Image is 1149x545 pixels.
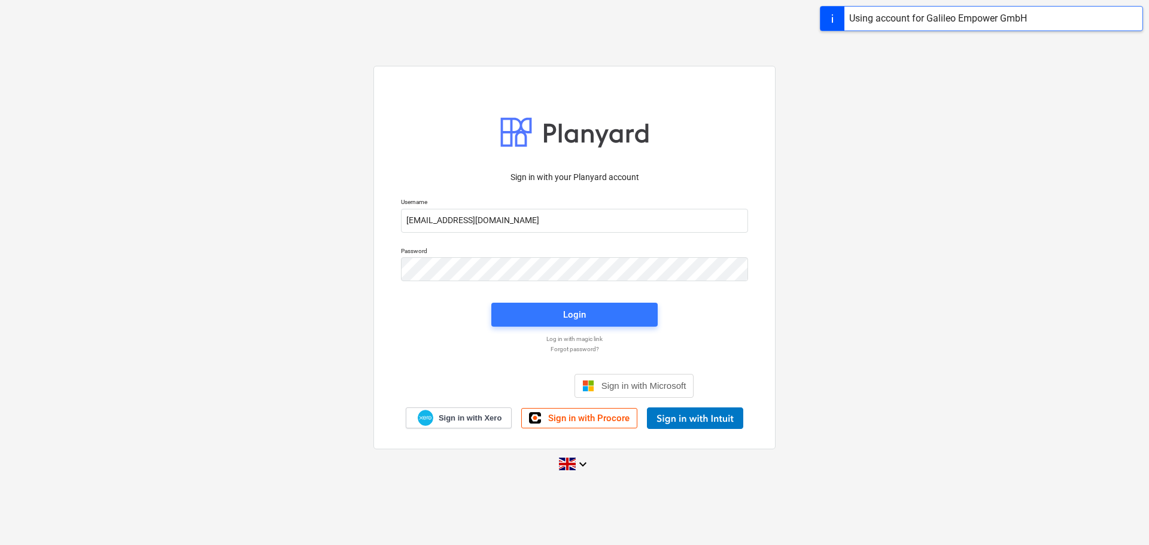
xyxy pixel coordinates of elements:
[439,413,501,424] span: Sign in with Xero
[563,307,586,322] div: Login
[418,410,433,426] img: Xero logo
[395,335,754,343] a: Log in with magic link
[401,209,748,233] input: Username
[406,407,512,428] a: Sign in with Xero
[395,345,754,353] a: Forgot password?
[601,380,686,391] span: Sign in with Microsoft
[491,303,658,327] button: Login
[849,11,1027,26] div: Using account for Galileo Empower GmbH
[449,373,571,399] iframe: Sign in with Google Button
[548,413,630,424] span: Sign in with Procore
[401,247,748,257] p: Password
[582,380,594,392] img: Microsoft logo
[521,408,637,428] a: Sign in with Procore
[576,457,590,471] i: keyboard_arrow_down
[401,198,748,208] p: Username
[401,171,748,184] p: Sign in with your Planyard account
